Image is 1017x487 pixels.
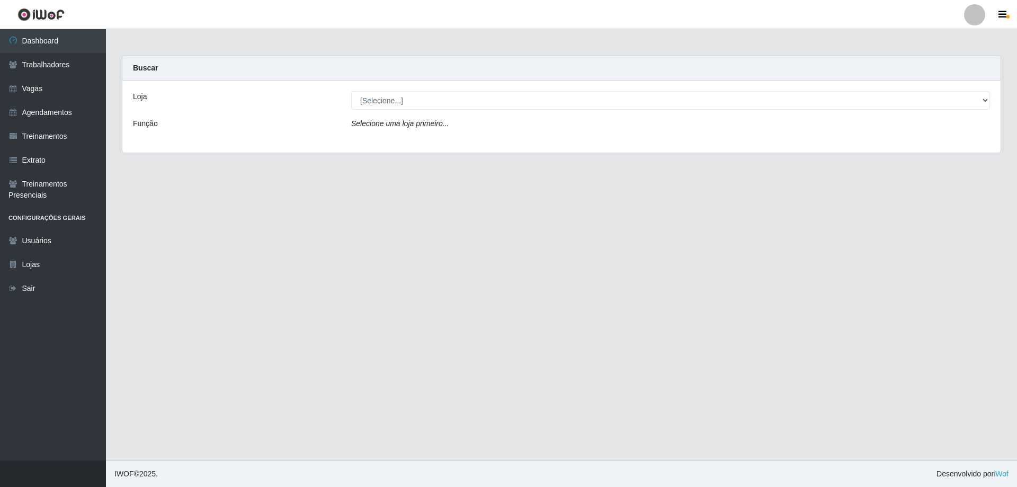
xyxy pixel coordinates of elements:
[114,470,134,478] span: IWOF
[133,91,147,102] label: Loja
[17,8,65,21] img: CoreUI Logo
[114,468,158,480] span: © 2025 .
[133,64,158,72] strong: Buscar
[133,118,158,129] label: Função
[351,119,449,128] i: Selecione uma loja primeiro...
[936,468,1009,480] span: Desenvolvido por
[994,470,1009,478] a: iWof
